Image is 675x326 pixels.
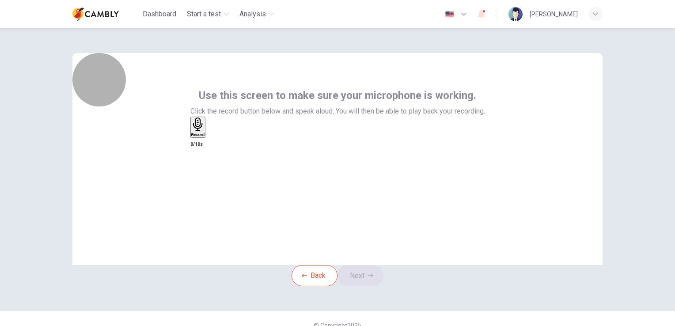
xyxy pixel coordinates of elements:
[444,11,455,18] img: en
[190,139,485,150] h6: 0/10s
[508,7,523,21] img: Profile picture
[72,5,139,23] a: Cambly logo
[191,133,205,137] h6: Record
[292,265,337,286] button: Back
[530,9,578,19] div: [PERSON_NAME]
[139,6,180,22] button: Dashboard
[190,106,485,117] span: Click the record button below and speak aloud. You will then be able to play back your recording.
[187,9,221,19] span: Start a test
[236,6,277,22] button: Analysis
[199,88,476,102] span: Use this screen to make sure your microphone is working.
[183,6,232,22] button: Start a test
[190,117,206,138] button: Record
[72,5,119,23] img: Cambly logo
[239,9,266,19] span: Analysis
[143,9,176,19] span: Dashboard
